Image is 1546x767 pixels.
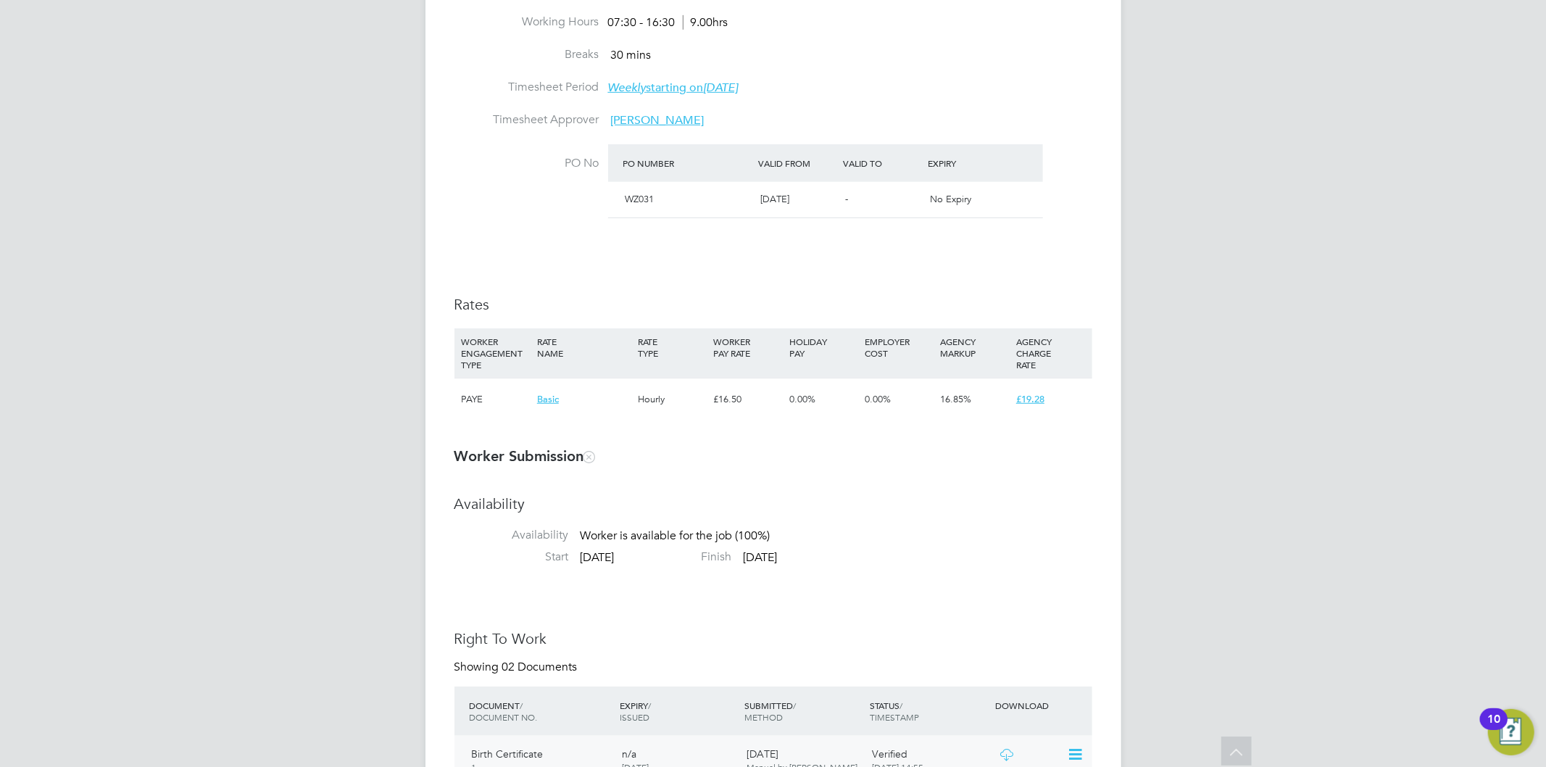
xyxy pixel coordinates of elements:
[755,150,839,176] div: Valid From
[611,113,705,128] span: [PERSON_NAME]
[454,295,1092,314] h3: Rates
[466,692,616,730] div: DOCUMENT
[454,447,595,465] b: Worker Submission
[1487,719,1500,738] div: 10
[454,14,599,30] label: Working Hours
[470,711,538,723] span: DOCUMENT NO.
[683,15,728,30] span: 9.00hrs
[454,80,599,95] label: Timesheet Period
[611,48,652,62] span: 30 mins
[710,328,785,366] div: WORKER PAY RATE
[454,528,569,543] label: Availability
[704,80,739,95] em: [DATE]
[533,328,634,366] div: RATE NAME
[454,660,581,675] div: Showing
[745,711,784,723] span: METHOD
[861,328,936,366] div: EMPLOYER COST
[839,150,924,176] div: Valid To
[937,328,1013,366] div: AGENCY MARKUP
[454,550,569,565] label: Start
[741,692,867,730] div: SUBMITTED
[454,47,599,62] label: Breaks
[710,378,785,420] div: £16.50
[1013,328,1088,378] div: AGENCY CHARGE RATE
[992,692,1092,718] div: DOWNLOAD
[634,378,710,420] div: Hourly
[581,528,770,543] span: Worker is available for the job (100%)
[648,700,651,711] span: /
[786,328,861,366] div: HOLIDAY PAY
[458,328,533,378] div: WORKER ENGAGEMENT TYPE
[789,393,815,405] span: 0.00%
[458,378,533,420] div: PAYE
[502,660,578,674] span: 02 Documents
[537,393,559,405] span: Basic
[620,150,755,176] div: PO Number
[626,193,654,205] span: WZ031
[930,193,971,205] span: No Expiry
[899,700,902,711] span: /
[620,711,649,723] span: ISSUED
[870,711,919,723] span: TIMESTAMP
[865,393,891,405] span: 0.00%
[941,393,972,405] span: 16.85%
[866,692,992,730] div: STATUS
[581,550,615,565] span: [DATE]
[634,328,710,366] div: RATE TYPE
[616,692,741,730] div: EXPIRY
[520,700,523,711] span: /
[1488,709,1534,755] button: Open Resource Center, 10 new notifications
[1016,393,1044,405] span: £19.28
[454,629,1092,648] h3: Right To Work
[608,15,728,30] div: 07:30 - 16:30
[794,700,797,711] span: /
[608,80,739,95] span: starting on
[454,112,599,128] label: Timesheet Approver
[618,550,732,565] label: Finish
[924,150,1009,176] div: Expiry
[454,156,599,171] label: PO No
[845,193,848,205] span: -
[744,550,778,565] span: [DATE]
[454,494,1092,513] h3: Availability
[760,193,789,205] span: [DATE]
[608,80,647,95] em: Weekly
[872,747,907,760] span: Verified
